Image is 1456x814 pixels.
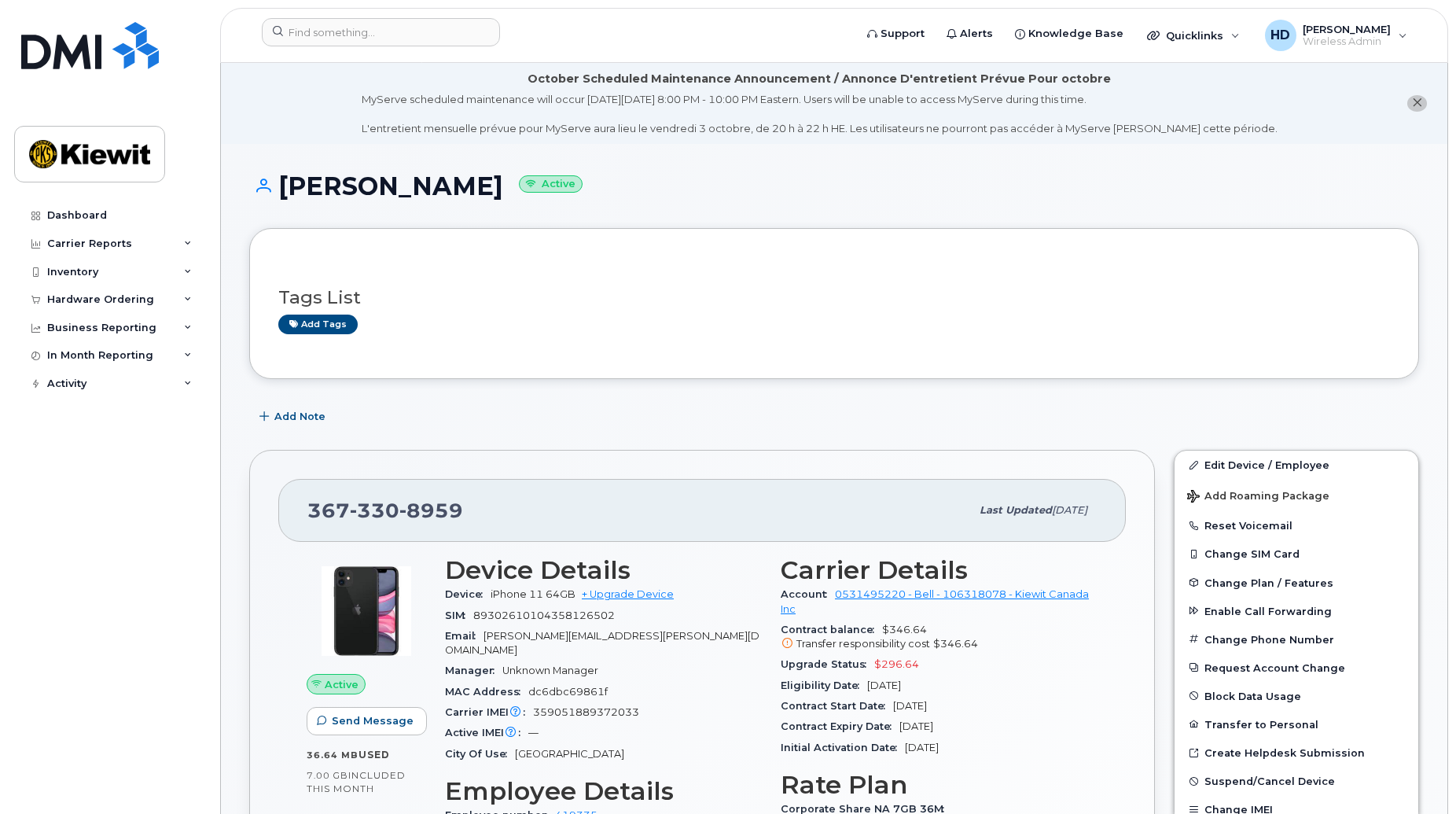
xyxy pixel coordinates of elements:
[445,610,473,621] span: SIM
[1204,605,1332,617] span: Enable Call Forwarding
[781,624,1098,652] span: $346.64
[1187,490,1329,505] span: Add Roaming Package
[445,727,528,738] span: Active IMEI
[307,707,427,735] button: Send Message
[249,403,339,431] button: Add Note
[358,749,390,761] span: used
[528,727,539,738] span: —
[781,658,874,670] span: Upgrade Status
[1407,95,1427,112] button: close notification
[445,686,528,698] span: MAC Address
[1052,504,1087,516] span: [DATE]
[1388,746,1444,802] iframe: Messenger Launcher
[1175,625,1418,654] button: Change Phone Number
[1204,775,1335,787] span: Suspend/Cancel Device
[362,92,1278,136] div: MyServe scheduled maintenance will occur [DATE][DATE] 8:00 PM - 10:00 PM Eastern. Users will be u...
[933,638,978,650] span: $346.64
[445,556,762,584] h3: Device Details
[1175,540,1418,568] button: Change SIM Card
[473,610,615,621] span: 89302610104358126502
[1175,710,1418,738] button: Transfer to Personal
[781,624,882,635] span: Contract balance
[1175,479,1418,511] button: Add Roaming Package
[781,771,1098,799] h3: Rate Plan
[278,315,358,334] a: Add tags
[249,172,1419,200] h1: [PERSON_NAME]
[781,700,893,712] span: Contract Start Date
[445,777,762,805] h3: Employee Details
[491,588,575,600] span: iPhone 11 64GB
[307,769,406,795] span: included this month
[325,677,358,692] span: Active
[399,499,463,522] span: 8959
[796,638,930,650] span: Transfer responsibility cost
[899,720,933,732] span: [DATE]
[445,630,483,642] span: Email
[533,706,639,718] span: 359051889372033
[502,665,598,676] span: Unknown Manager
[781,742,905,753] span: Initial Activation Date
[1175,767,1418,795] button: Suspend/Cancel Device
[980,504,1052,516] span: Last updated
[519,175,583,193] small: Active
[278,288,1390,308] h3: Tags List
[445,665,502,676] span: Manager
[528,71,1111,87] div: October Scheduled Maintenance Announcement / Annonce D'entretient Prévue Pour octobre
[781,720,899,732] span: Contract Expiry Date
[445,630,759,656] span: [PERSON_NAME][EMAIL_ADDRESS][PERSON_NAME][DOMAIN_NAME]
[1175,738,1418,767] a: Create Helpdesk Submission
[905,742,939,753] span: [DATE]
[781,556,1098,584] h3: Carrier Details
[319,564,414,658] img: iPhone_11.jpg
[874,658,919,670] span: $296.64
[1175,569,1418,597] button: Change Plan / Features
[515,748,624,760] span: [GEOGRAPHIC_DATA]
[307,750,358,761] span: 36.64 MB
[274,409,325,424] span: Add Note
[445,588,491,600] span: Device
[350,499,399,522] span: 330
[781,588,835,600] span: Account
[1175,451,1418,479] a: Edit Device / Employee
[445,706,533,718] span: Carrier IMEI
[582,588,674,600] a: + Upgrade Device
[893,700,927,712] span: [DATE]
[445,748,515,760] span: City Of Use
[332,713,414,728] span: Send Message
[307,770,348,781] span: 7.00 GB
[781,588,1089,614] a: 0531495220 - Bell - 106318078 - Kiewit Canada Inc
[307,499,463,522] span: 367
[528,686,608,698] span: dc6dbc69861f
[1175,511,1418,540] button: Reset Voicemail
[1204,576,1333,588] span: Change Plan / Features
[1175,682,1418,710] button: Block Data Usage
[1175,597,1418,625] button: Enable Call Forwarding
[867,680,901,691] span: [DATE]
[781,680,867,691] span: Eligibility Date
[1175,654,1418,682] button: Request Account Change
